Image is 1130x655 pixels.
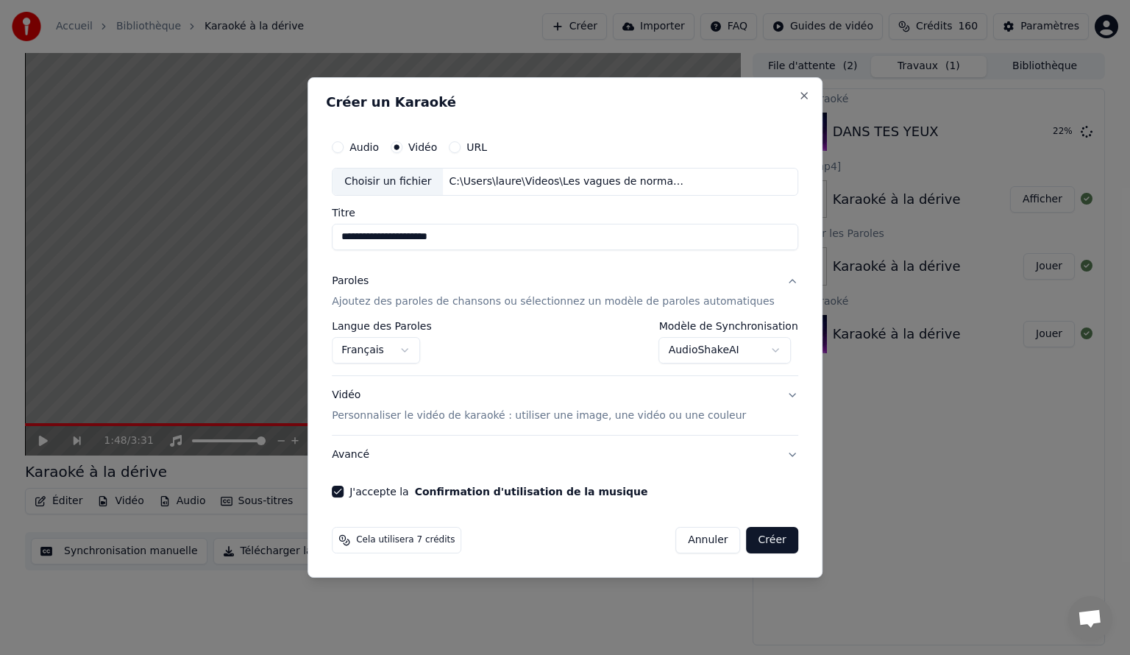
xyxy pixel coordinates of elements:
[332,274,369,288] div: Paroles
[415,486,648,497] button: J'accepte la
[332,262,798,321] button: ParolesAjoutez des paroles de chansons ou sélectionnez un modèle de paroles automatiques
[332,294,775,309] p: Ajoutez des paroles de chansons ou sélectionnez un modèle de paroles automatiques
[333,169,443,195] div: Choisir un fichier
[332,408,746,423] p: Personnaliser le vidéo de karaoké : utiliser une image, une vidéo ou une couleur
[356,534,455,546] span: Cela utilisera 7 crédits
[332,208,798,218] label: Titre
[349,142,379,152] label: Audio
[349,486,647,497] label: J'accepte la
[675,527,740,553] button: Annuler
[332,376,798,435] button: VidéoPersonnaliser le vidéo de karaoké : utiliser une image, une vidéo ou une couleur
[659,321,798,331] label: Modèle de Synchronisation
[332,388,746,423] div: Vidéo
[332,321,798,375] div: ParolesAjoutez des paroles de chansons ou sélectionnez un modèle de paroles automatiques
[747,527,798,553] button: Créer
[444,174,694,189] div: C:\Users\laure\Videos\Les vagues de normandie.mp4
[326,96,804,109] h2: Créer un Karaoké
[466,142,487,152] label: URL
[332,321,432,331] label: Langue des Paroles
[408,142,437,152] label: Vidéo
[332,436,798,474] button: Avancé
